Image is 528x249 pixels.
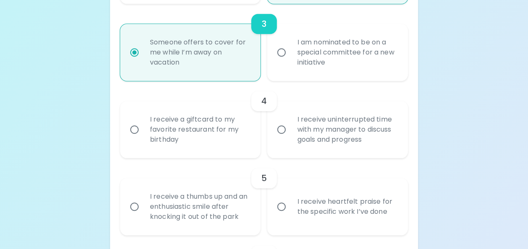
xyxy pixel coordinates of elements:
[120,158,408,235] div: choice-group-check
[261,171,267,185] h6: 5
[290,104,403,155] div: I receive uninterrupted time with my manager to discuss goals and progress
[290,187,403,227] div: I receive heartfelt praise for the specific work I’ve done
[143,104,256,155] div: I receive a giftcard to my favorite restaurant for my birthday
[143,182,256,232] div: I receive a thumbs up and an enthusiastic smile after knocking it out of the park
[120,81,408,158] div: choice-group-check
[261,94,267,108] h6: 4
[261,17,266,31] h6: 3
[143,27,256,78] div: Someone offers to cover for me while I’m away on vacation
[120,4,408,81] div: choice-group-check
[290,27,403,78] div: I am nominated to be on a special committee for a new initiative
